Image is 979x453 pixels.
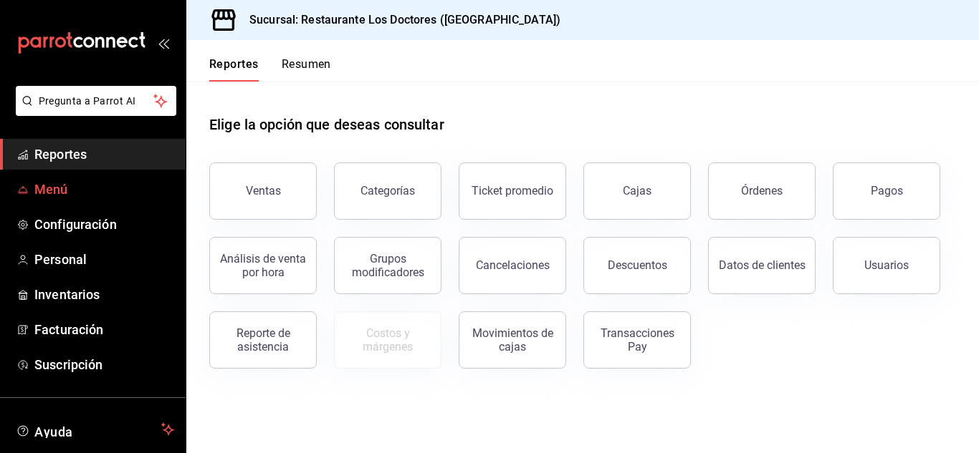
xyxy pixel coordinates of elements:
div: Ticket promedio [472,184,553,198]
button: Grupos modificadores [334,237,441,294]
div: Pagos [871,184,903,198]
button: Usuarios [833,237,940,294]
span: Facturación [34,320,174,339]
span: Inventarios [34,285,174,304]
div: Análisis de venta por hora [219,252,307,279]
div: Órdenes [741,184,783,198]
button: Movimientos de cajas [459,311,566,369]
div: Usuarios [864,258,909,272]
div: Datos de clientes [719,258,806,272]
button: Categorías [334,162,441,220]
span: Ayuda [34,421,156,438]
a: Cajas [583,162,691,220]
div: Cajas [623,182,652,200]
button: Pagos [833,162,940,220]
button: Descuentos [583,237,691,294]
button: open_drawer_menu [158,37,169,49]
div: Reporte de asistencia [219,326,307,354]
div: Transacciones Pay [593,326,682,354]
div: Cancelaciones [476,258,550,272]
div: Movimientos de cajas [468,326,557,354]
div: Ventas [246,184,281,198]
div: Categorías [360,184,415,198]
button: Análisis de venta por hora [209,237,317,294]
div: Costos y márgenes [343,326,432,354]
h1: Elige la opción que deseas consultar [209,114,444,135]
button: Reporte de asistencia [209,311,317,369]
a: Pregunta a Parrot AI [10,104,176,119]
span: Reportes [34,145,174,164]
div: Descuentos [608,258,667,272]
h3: Sucursal: Restaurante Los Doctores ([GEOGRAPHIC_DATA]) [238,11,560,29]
button: Datos de clientes [708,237,816,294]
button: Cancelaciones [459,237,566,294]
div: Grupos modificadores [343,252,432,279]
button: Contrata inventarios para ver este reporte [334,311,441,369]
div: navigation tabs [209,57,331,82]
span: Menú [34,180,174,199]
button: Pregunta a Parrot AI [16,86,176,116]
button: Resumen [282,57,331,82]
button: Órdenes [708,162,816,220]
button: Ticket promedio [459,162,566,220]
span: Pregunta a Parrot AI [39,94,154,109]
button: Transacciones Pay [583,311,691,369]
button: Ventas [209,162,317,220]
span: Configuración [34,215,174,234]
span: Personal [34,250,174,269]
span: Suscripción [34,355,174,374]
button: Reportes [209,57,259,82]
